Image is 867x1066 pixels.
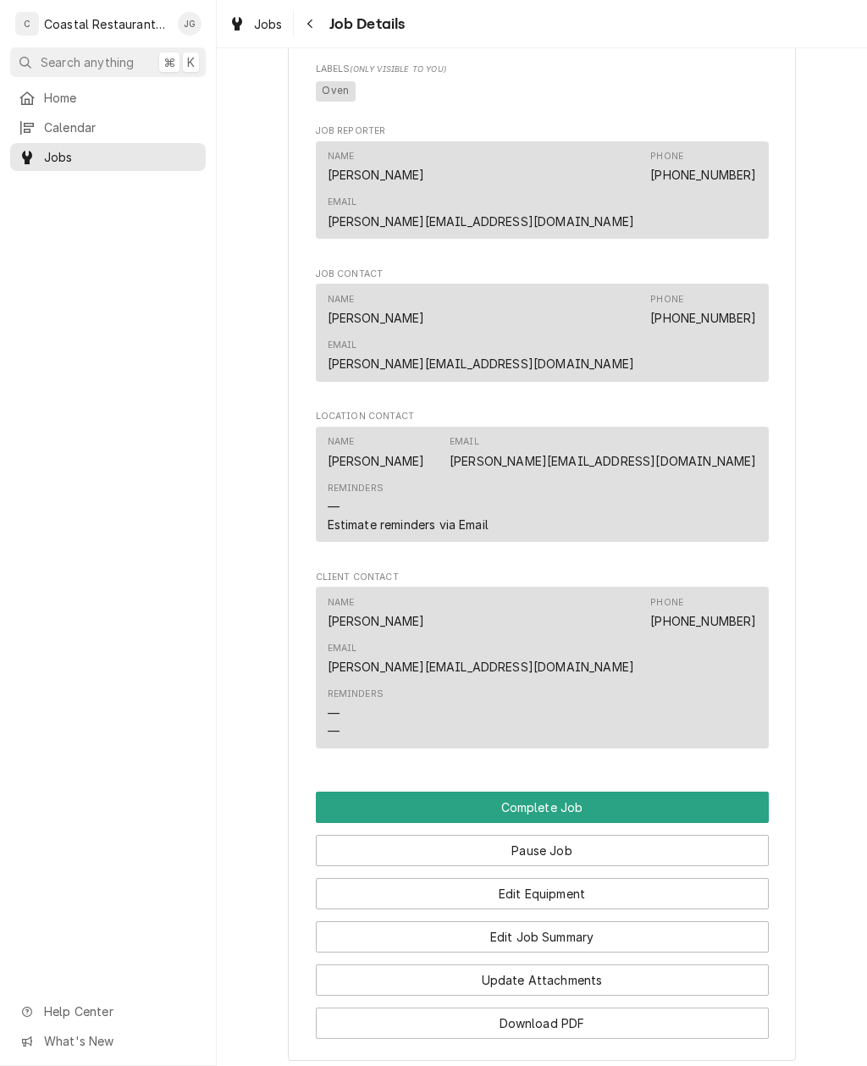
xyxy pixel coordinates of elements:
div: Button Group Row [316,909,769,953]
div: [PERSON_NAME] [328,452,425,470]
div: Contact [316,284,769,382]
div: Estimate reminders via Email [328,516,489,533]
a: [PERSON_NAME][EMAIL_ADDRESS][DOMAIN_NAME] [328,214,635,229]
div: Name [328,435,355,449]
span: Help Center [44,1002,196,1020]
button: Update Attachments [316,964,769,996]
span: (Only Visible to You) [350,64,445,74]
span: [object Object] [316,79,769,104]
div: Button Group Row [316,953,769,996]
div: Reminders [328,688,384,701]
div: Email [328,196,635,229]
a: [PHONE_NUMBER] [650,311,756,325]
div: Job Reporter List [316,141,769,247]
div: Reminders [328,482,489,533]
span: Calendar [44,119,197,136]
a: Calendar [10,113,206,141]
button: Edit Equipment [316,878,769,909]
div: Phone [650,150,683,163]
div: Location Contact List [316,427,769,550]
span: What's New [44,1032,196,1050]
a: [PHONE_NUMBER] [650,168,756,182]
div: Job Reporter [316,124,769,246]
a: Go to What's New [10,1027,206,1055]
div: JG [178,12,202,36]
div: Name [328,596,425,630]
div: Email [328,196,357,209]
div: Name [328,293,355,307]
div: Email [450,435,757,469]
button: Download PDF [316,1008,769,1039]
div: Button Group Row [316,866,769,909]
div: Button Group Row [316,996,769,1039]
div: Phone [650,596,683,610]
div: C [15,12,39,36]
div: [object Object] [316,63,769,104]
div: Button Group Row [316,823,769,866]
div: Phone [650,596,756,630]
div: Name [328,435,425,469]
a: [PERSON_NAME][EMAIL_ADDRESS][DOMAIN_NAME] [450,454,757,468]
div: Email [328,339,635,373]
div: Email [450,435,479,449]
span: Job Details [324,13,406,36]
div: Reminders [328,688,384,739]
button: Pause Job [316,835,769,866]
button: Navigate back [297,10,324,37]
div: Name [328,596,355,610]
div: Phone [650,150,756,184]
div: Client Contact [316,571,769,756]
div: Email [328,339,357,352]
div: [PERSON_NAME] [328,166,425,184]
div: Phone [650,293,756,327]
span: Location Contact [316,410,769,423]
div: Name [328,150,355,163]
div: Name [328,293,425,327]
div: James Gatton's Avatar [178,12,202,36]
div: Location Contact [316,410,769,550]
a: [PERSON_NAME][EMAIL_ADDRESS][DOMAIN_NAME] [328,356,635,371]
div: Name [328,150,425,184]
div: Client Contact List [316,587,769,756]
div: — [328,704,340,722]
div: Email [328,642,357,655]
div: Reminders [328,482,384,495]
span: Home [44,89,197,107]
div: Contact [316,427,769,543]
div: Job Contact [316,268,769,389]
a: Go to Help Center [10,997,206,1025]
div: [PERSON_NAME] [328,309,425,327]
a: Jobs [222,10,290,38]
div: Contact [316,587,769,748]
div: Button Group Row [316,792,769,823]
button: Search anything⌘K [10,47,206,77]
button: Complete Job [316,792,769,823]
span: K [187,53,195,71]
span: Job Reporter [316,124,769,138]
a: Jobs [10,143,206,171]
span: Oven [316,81,356,102]
span: Labels [316,63,769,76]
div: — [328,722,340,740]
div: Button Group [316,792,769,1039]
span: Client Contact [316,571,769,584]
span: Jobs [44,148,197,166]
span: Job Contact [316,268,769,281]
div: Job Contact List [316,284,769,389]
a: [PERSON_NAME][EMAIL_ADDRESS][DOMAIN_NAME] [328,660,635,674]
div: Coastal Restaurant Repair [44,15,168,33]
div: Contact [316,141,769,240]
span: Search anything [41,53,134,71]
a: [PHONE_NUMBER] [650,614,756,628]
span: Jobs [254,15,283,33]
button: Edit Job Summary [316,921,769,953]
div: [PERSON_NAME] [328,612,425,630]
div: Email [328,642,635,676]
a: Home [10,84,206,112]
span: ⌘ [163,53,175,71]
div: — [328,498,340,516]
div: Phone [650,293,683,307]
